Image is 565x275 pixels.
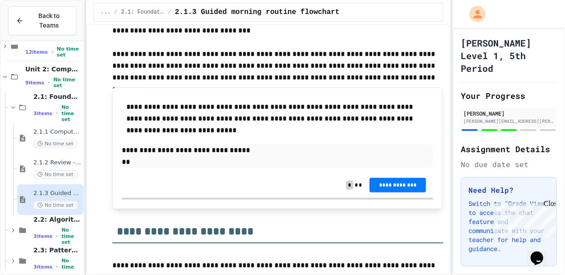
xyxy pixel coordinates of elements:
span: 2.1: Foundations of Computational Thinking [33,93,82,101]
h3: Need Help? [468,185,549,196]
span: • [56,233,58,240]
div: Chat with us now!Close [4,4,62,57]
span: No time set [53,77,81,89]
span: Unit 2: Computational Thinking & Problem-Solving [25,65,82,73]
span: 3 items [33,233,52,239]
span: 2.2: Algorithms from Idea to Flowchart [33,215,82,224]
span: 12 items [25,49,48,55]
span: • [48,79,50,86]
span: 3 items [33,264,52,270]
h2: Assignment Details [461,143,557,155]
span: ... [101,9,111,16]
span: 2.1.1 Computational Thinking and Problem Solving [33,128,82,136]
span: / [168,9,171,16]
span: 2.1.3 Guided morning routine flowchart [33,190,82,197]
span: No time set [33,170,78,179]
div: My Account [460,4,488,24]
div: [PERSON_NAME] [463,109,554,117]
span: 2.1.3 Guided morning routine flowchart [175,7,340,18]
h2: Your Progress [461,89,557,102]
iframe: chat widget [490,200,556,238]
span: 3 items [33,111,52,117]
div: No due date set [461,159,557,170]
p: Switch to "Grade View" to access the chat feature and communicate with your teacher for help and ... [468,199,549,253]
span: 2.1: Foundations of Computational Thinking [121,9,164,16]
span: • [56,110,58,117]
span: 2.1.2 Review - Computational Thinking and Problem Solving [33,159,82,167]
span: No time set [61,227,81,245]
span: Back to Teams [29,11,69,30]
span: No time set [33,201,78,210]
span: 9 items [25,80,44,86]
span: / [114,9,117,16]
span: 2.3: Pattern Recognition & Decomposition [33,246,82,254]
span: No time set [61,104,81,122]
h1: [PERSON_NAME] Level 1, 5th Period [461,37,557,75]
span: • [51,48,53,56]
span: No time set [57,46,82,58]
iframe: chat widget [527,239,556,266]
span: • [56,263,58,270]
span: No time set [33,140,78,148]
div: [PERSON_NAME][EMAIL_ADDRESS][PERSON_NAME][DOMAIN_NAME] [463,118,554,125]
button: Back to Teams [8,6,76,35]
